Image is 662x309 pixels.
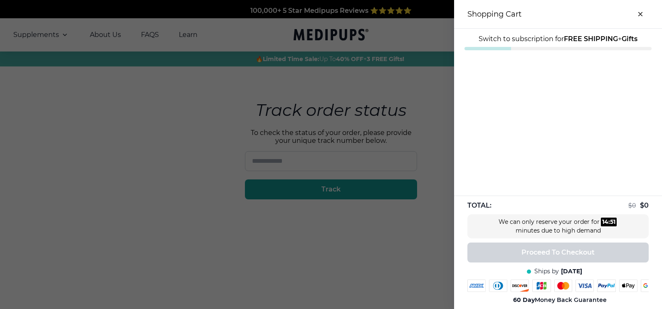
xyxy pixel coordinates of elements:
[601,218,617,226] div: :
[467,10,521,19] h3: Shopping Cart
[489,280,507,292] img: diners-club
[511,280,529,292] img: discover
[467,201,492,210] span: TOTAL:
[532,280,551,292] img: jcb
[561,267,582,275] span: [DATE]
[496,218,620,235] div: We can only reserve your order for minutes due to high demand
[628,202,636,209] span: $ 0
[513,296,535,304] strong: 60 Day
[610,218,615,226] div: 51
[554,280,573,292] img: mastercard
[641,280,660,292] img: google
[602,218,608,226] div: 14
[619,280,637,292] img: apple
[564,35,618,43] strong: FREE SHIPPING
[479,35,637,43] span: Switch to subscription for +
[622,35,637,43] strong: Gifts
[597,280,616,292] img: paypal
[576,280,594,292] img: visa
[534,267,559,275] span: Ships by
[513,296,607,304] span: Money Back Guarantee
[467,280,486,292] img: amex
[632,6,649,22] button: close-cart
[640,201,649,209] span: $ 0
